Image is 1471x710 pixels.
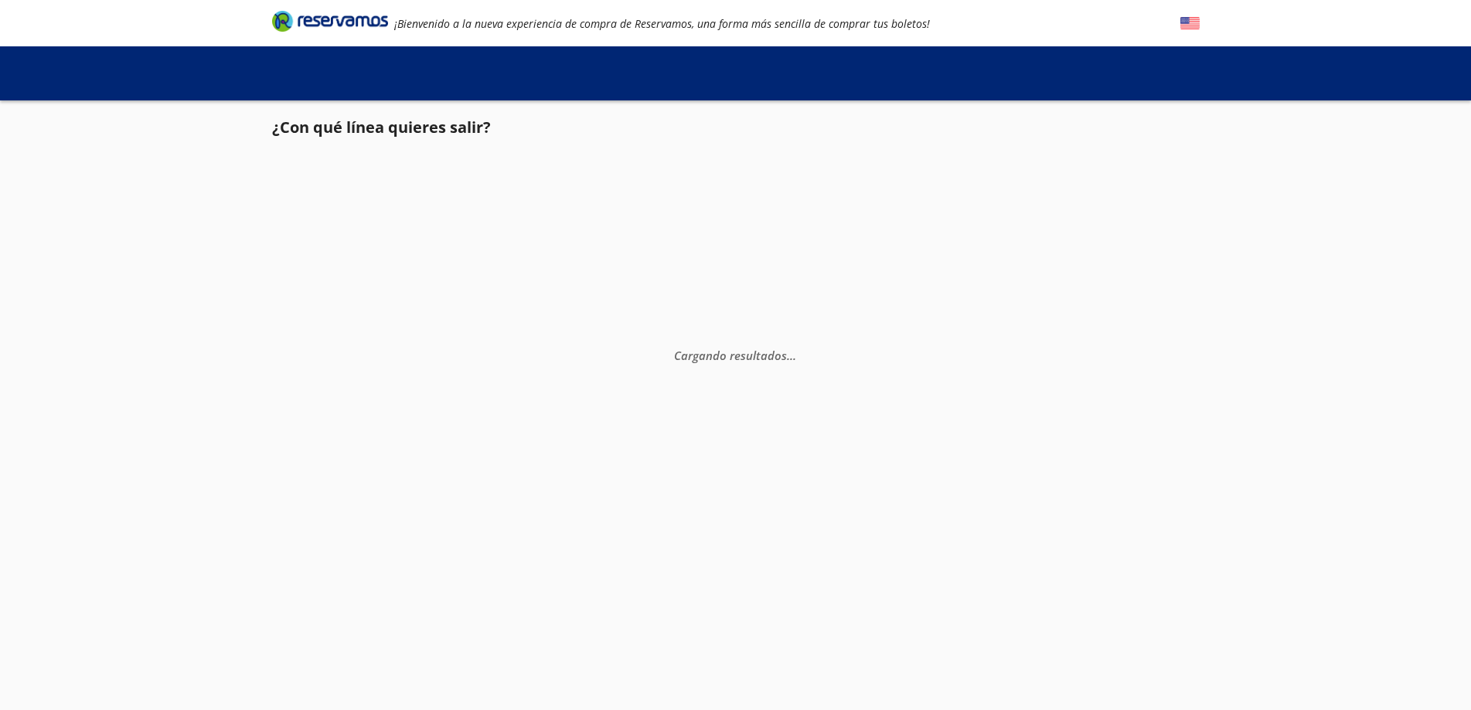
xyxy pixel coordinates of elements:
[394,16,930,31] em: ¡Bienvenido a la nueva experiencia de compra de Reservamos, una forma más sencilla de comprar tus...
[272,116,491,139] p: ¿Con qué línea quieres salir?
[1180,14,1200,33] button: English
[272,9,388,37] a: Brand Logo
[674,347,796,362] em: Cargando resultados
[793,347,796,362] span: .
[787,347,790,362] span: .
[272,9,388,32] i: Brand Logo
[790,347,793,362] span: .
